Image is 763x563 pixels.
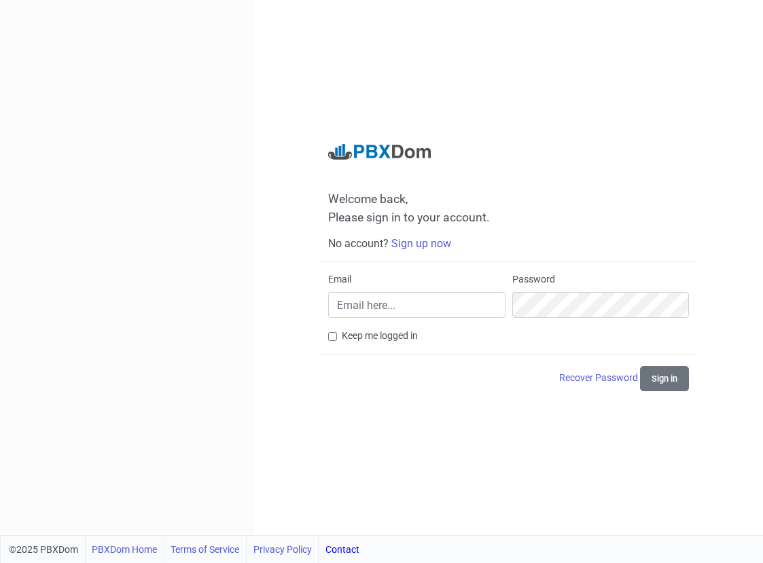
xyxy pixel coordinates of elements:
span: Please sign in to your account. [328,211,490,224]
span: Welcome back, [328,192,689,206]
label: Password [512,272,555,287]
a: PBXDom Home [92,536,157,563]
input: Email here... [328,292,505,318]
a: Privacy Policy [253,536,312,563]
label: Keep me logged in [342,329,418,343]
a: Sign up now [391,237,451,250]
button: Sign in [640,366,689,391]
a: Recover Password [559,372,640,383]
a: Terms of Service [171,536,239,563]
h6: No account? [328,237,689,250]
a: Contact [325,536,359,563]
label: Email [328,272,351,287]
div: ©2025 PBXDom [9,536,359,563]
